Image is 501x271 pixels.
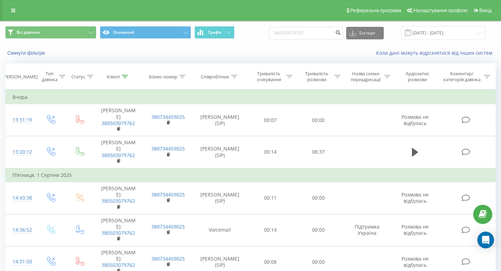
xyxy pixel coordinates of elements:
td: [PERSON_NAME] (SIP) [193,104,247,136]
div: Клієнт [107,74,120,80]
div: Бізнес номер [149,74,177,80]
div: 13:31:19 [13,113,29,127]
div: Назва схеми переадресації [349,71,382,83]
a: 380734459025 [151,191,185,198]
div: 14:36:52 [13,223,29,237]
span: Розмова не відбулась [401,223,429,236]
button: Основний [100,26,191,39]
div: 14:31:50 [13,255,29,269]
td: 00:11 [247,182,295,214]
a: 380734459025 [151,145,185,152]
button: Скинути фільтри [5,50,48,56]
span: Розмова не відбулась [401,191,429,204]
button: Графік [194,26,234,39]
td: [PERSON_NAME] [94,214,143,246]
div: Open Intercom Messenger [477,232,494,248]
td: 00:00 [294,214,342,246]
td: 00:00 [294,104,342,136]
div: Статус [71,74,85,80]
div: Коментар/категорія дзвінка [442,71,482,83]
span: Розмова не відбулась [401,255,429,268]
div: Тривалість розмови [301,71,333,83]
input: Пошук за номером [269,27,343,39]
a: 380503079762 [102,230,135,236]
td: 00:14 [247,214,295,246]
a: 380734459025 [151,114,185,120]
td: [PERSON_NAME] (SIP) [193,136,247,168]
span: Вихід [479,8,492,13]
td: [PERSON_NAME] [94,104,143,136]
td: 00:07 [247,104,295,136]
td: [PERSON_NAME] [94,182,143,214]
span: Реферальна програма [350,8,401,13]
td: 00:14 [247,136,295,168]
td: [PERSON_NAME] [94,136,143,168]
span: Налаштування профілю [413,8,468,13]
div: Аудіозапис розмови [398,71,436,83]
a: Коли дані можуть відрізнятися вiд інших систем [376,49,496,56]
div: [PERSON_NAME] [2,74,38,80]
a: 380734459025 [151,255,185,262]
div: 13:20:12 [13,145,29,159]
a: 380503079762 [102,120,135,126]
span: Всі дзвінки [17,30,40,35]
a: 380734459025 [151,223,185,230]
td: 08:37 [294,136,342,168]
td: 00:00 [294,182,342,214]
span: Графік [208,30,222,35]
td: Voicemail [193,214,247,246]
div: 14:43:38 [13,191,29,205]
button: Експорт [346,27,384,39]
button: Всі дзвінки [5,26,96,39]
div: Тривалість очікування [253,71,285,83]
a: 380503079762 [102,152,135,158]
span: Розмова не відбулась [401,114,429,126]
div: Співробітник [201,74,229,80]
a: 380503079762 [102,262,135,268]
td: Підтримка Україна [342,214,392,246]
td: Вчора [6,90,496,104]
div: Тип дзвінка [42,71,57,83]
td: [PERSON_NAME] (SIP) [193,182,247,214]
td: П’ятниця, 1 Серпня 2025 [6,168,496,182]
a: 380503079762 [102,198,135,204]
